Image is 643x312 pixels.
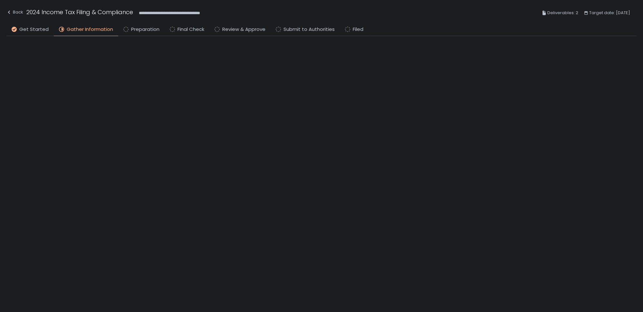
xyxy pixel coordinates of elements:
[178,26,204,33] span: Final Check
[547,9,578,17] span: Deliverables: 2
[283,26,335,33] span: Submit to Authorities
[26,8,133,16] h1: 2024 Income Tax Filing & Compliance
[222,26,265,33] span: Review & Approve
[353,26,363,33] span: Filed
[6,8,23,16] div: Back
[19,26,49,33] span: Get Started
[131,26,159,33] span: Preparation
[6,8,23,18] button: Back
[589,9,630,17] span: Target date: [DATE]
[67,26,113,33] span: Gather Information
